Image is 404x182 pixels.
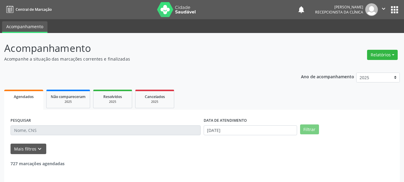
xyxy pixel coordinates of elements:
div: 2025 [51,100,86,104]
p: Acompanhe a situação das marcações correntes e finalizadas [4,56,281,62]
p: Acompanhamento [4,41,281,56]
p: Ano de acompanhamento [301,73,354,80]
a: Acompanhamento [2,21,47,33]
a: Central de Marcação [4,4,52,14]
button: Mais filtroskeyboard_arrow_down [11,144,46,154]
button: notifications [297,5,305,14]
button: Relatórios [367,50,398,60]
label: DATA DE ATENDIMENTO [204,116,247,125]
div: 2025 [98,100,128,104]
div: [PERSON_NAME] [315,4,363,10]
span: Central de Marcação [16,7,52,12]
span: Recepcionista da clínica [315,10,363,15]
label: PESQUISAR [11,116,31,125]
strong: 727 marcações agendadas [11,161,65,166]
button: apps [389,4,400,15]
div: 2025 [140,100,170,104]
i: keyboard_arrow_down [36,146,43,152]
button:  [378,3,389,16]
input: Nome, CNS [11,125,201,136]
span: Resolvidos [103,94,122,99]
img: img [365,3,378,16]
input: Selecione um intervalo [204,125,297,136]
i:  [380,5,387,12]
span: Cancelados [145,94,165,99]
span: Agendados [14,94,34,99]
span: Não compareceram [51,94,86,99]
button: Filtrar [300,124,319,135]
